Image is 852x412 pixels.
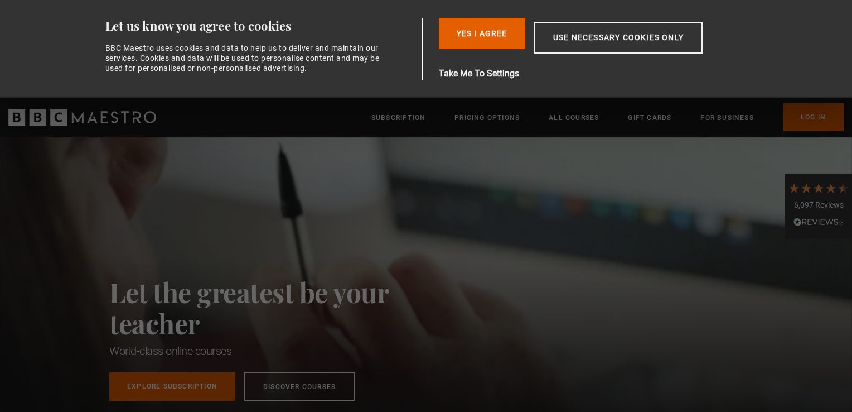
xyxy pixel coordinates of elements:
div: 6,097 Reviews [788,200,849,211]
a: For business [700,112,753,123]
img: REVIEWS.io [793,218,844,226]
a: Pricing Options [454,112,520,123]
a: Gift Cards [628,112,671,123]
a: All Courses [549,112,599,123]
svg: BBC Maestro [8,109,156,126]
a: Log In [783,103,844,131]
button: Yes I Agree [439,18,525,49]
div: 4.7 Stars [788,182,849,194]
nav: Primary [371,103,844,131]
a: Subscription [371,112,425,123]
div: 6,097 ReviewsRead All Reviews [785,174,852,238]
button: Use necessary cookies only [534,22,703,54]
div: Let us know you agree to cookies [105,18,418,34]
h2: Let the greatest be your teacher [109,276,438,339]
button: Take Me To Settings [439,67,756,80]
div: Read All Reviews [788,217,849,230]
h1: World-class online courses [109,343,438,359]
div: BBC Maestro uses cookies and data to help us to deliver and maintain our services. Cookies and da... [105,43,386,74]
